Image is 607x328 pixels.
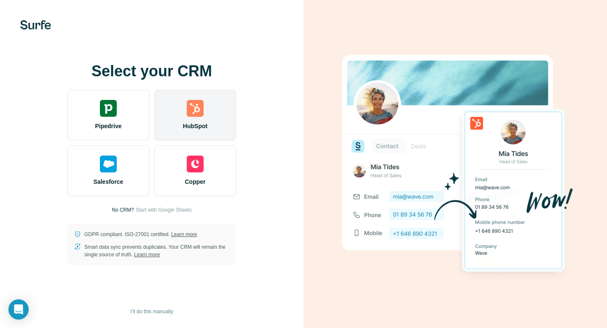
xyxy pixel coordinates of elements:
[136,206,192,214] button: Start with Google Sheets
[337,42,573,286] img: HUBSPOT image
[100,156,117,172] img: salesforce's logo
[20,20,51,30] img: Surfe's logo
[100,100,117,117] img: pipedrive's logo
[187,100,204,117] img: hubspot's logo
[67,63,236,80] h1: Select your CRM
[171,231,197,237] a: Learn more
[124,305,179,318] button: I’ll do this manually
[95,122,121,130] span: Pipedrive
[112,206,134,214] p: No CRM?
[187,156,204,172] img: copper's logo
[130,308,173,315] span: I’ll do this manually
[134,252,160,258] a: Learn more
[94,177,124,186] span: Salesforce
[185,177,206,186] span: Copper
[183,122,207,130] span: HubSpot
[8,299,29,320] div: Open Intercom Messenger
[84,231,197,238] p: GDPR compliant. ISO-27001 certified.
[84,243,229,258] p: Smart data sync prevents duplicates. Your CRM will remain the single source of truth.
